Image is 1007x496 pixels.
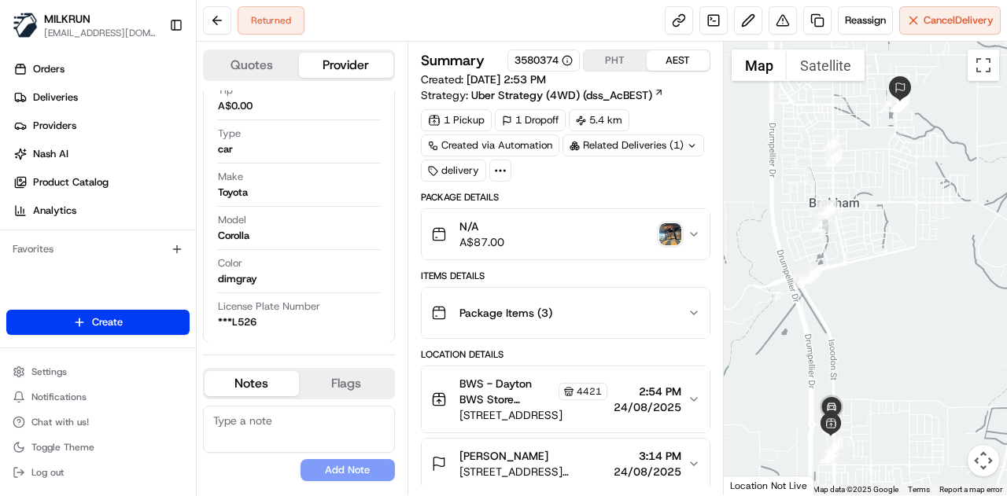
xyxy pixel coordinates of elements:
[825,149,843,167] div: 17
[459,464,607,479] span: [STREET_ADDRESS][PERSON_NAME]
[6,6,163,44] button: MILKRUNMILKRUN[EMAIL_ADDRESS][DOMAIN_NAME]
[817,200,834,218] div: 2
[218,142,233,156] div: car
[422,366,710,432] button: BWS - Dayton BWS Store Manager4421[STREET_ADDRESS]2:54 PM24/08/2025
[614,448,681,464] span: 3:14 PM
[817,201,834,219] div: 1
[6,170,196,195] a: Product Catalog
[6,198,196,223] a: Analytics
[939,485,1002,494] a: Report a map error
[6,113,196,138] a: Providers
[825,437,843,454] div: 9
[33,147,68,161] span: Nash AI
[824,143,841,160] div: 11
[821,200,838,217] div: 3
[6,461,190,483] button: Log out
[467,72,546,86] span: [DATE] 2:53 PM
[563,134,704,156] div: Related Deliveries (1)
[421,134,559,156] a: Created via Automation
[838,6,893,35] button: Reassign
[471,87,652,103] span: Uber Strategy (4WD) (dss_AcBEST)
[459,376,555,407] span: BWS - Dayton BWS Store Manager
[218,170,243,184] span: Make
[31,441,94,454] span: Toggle Theme
[647,50,710,71] button: AEST
[421,348,710,361] div: Location Details
[732,50,787,81] button: Show street map
[614,384,681,399] span: 2:54 PM
[812,215,829,233] div: 4
[218,229,249,243] div: Corolla
[31,366,67,378] span: Settings
[880,95,898,112] div: 13
[515,53,573,68] button: 3580374
[6,57,196,82] a: Orders
[459,219,504,234] span: N/A
[33,119,76,133] span: Providers
[459,448,548,464] span: [PERSON_NAME]
[659,223,681,245] button: photo_proof_of_delivery image
[6,386,190,408] button: Notifications
[802,266,819,284] div: 10
[614,464,681,479] span: 24/08/2025
[728,475,780,495] a: Open this area in Google Maps (opens a new window)
[6,361,190,383] button: Settings
[31,466,64,479] span: Log out
[218,99,253,113] div: A$0.00
[205,53,299,78] button: Quotes
[218,299,320,314] span: License Plate Number
[577,385,602,398] span: 4421
[421,53,485,68] h3: Summary
[793,271,810,288] div: 5
[218,213,246,227] span: Model
[845,13,886,28] span: Reassign
[459,407,607,423] span: [STREET_ADDRESS]
[822,134,839,152] div: 12
[584,50,647,71] button: PHT
[891,95,909,112] div: 15
[6,310,190,335] button: Create
[495,109,566,131] div: 1 Dropoff
[728,475,780,495] img: Google
[968,50,999,81] button: Toggle fullscreen view
[92,315,123,329] span: Create
[422,209,710,259] button: N/AA$87.00photo_proof_of_delivery image
[899,6,1001,35] button: CancelDelivery
[614,399,681,415] span: 24/08/2025
[33,175,109,189] span: Product Catalog
[908,485,930,494] a: Terms (opens in new tab)
[822,446,839,463] div: 8
[813,485,898,494] span: Map data ©2025 Google
[421,109,492,131] div: 1 Pickup
[968,445,999,476] button: Map camera controls
[299,371,393,396] button: Flags
[805,265,822,282] div: 18
[6,436,190,458] button: Toggle Theme
[569,109,629,131] div: 5.4 km
[44,27,157,39] span: [EMAIL_ADDRESS][DOMAIN_NAME]
[421,270,710,282] div: Items Details
[31,391,87,403] span: Notifications
[421,72,546,87] span: Created:
[33,62,65,76] span: Orders
[6,411,190,433] button: Chat with us!
[422,288,710,338] button: Package Items (3)
[471,87,664,103] a: Uber Strategy (4WD) (dss_AcBEST)
[31,416,89,428] span: Chat with us!
[218,272,257,286] div: dimgray
[459,234,504,250] span: A$87.00
[6,141,196,167] a: Nash AI
[787,50,865,81] button: Show satellite imagery
[6,237,190,262] div: Favorites
[33,204,76,218] span: Analytics
[459,305,552,321] span: Package Items ( 3 )
[13,13,38,38] img: MILKRUN
[218,186,248,200] div: Toyota
[421,87,664,103] div: Strategy:
[44,11,90,27] button: MILKRUN
[421,191,710,204] div: Package Details
[33,90,78,105] span: Deliveries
